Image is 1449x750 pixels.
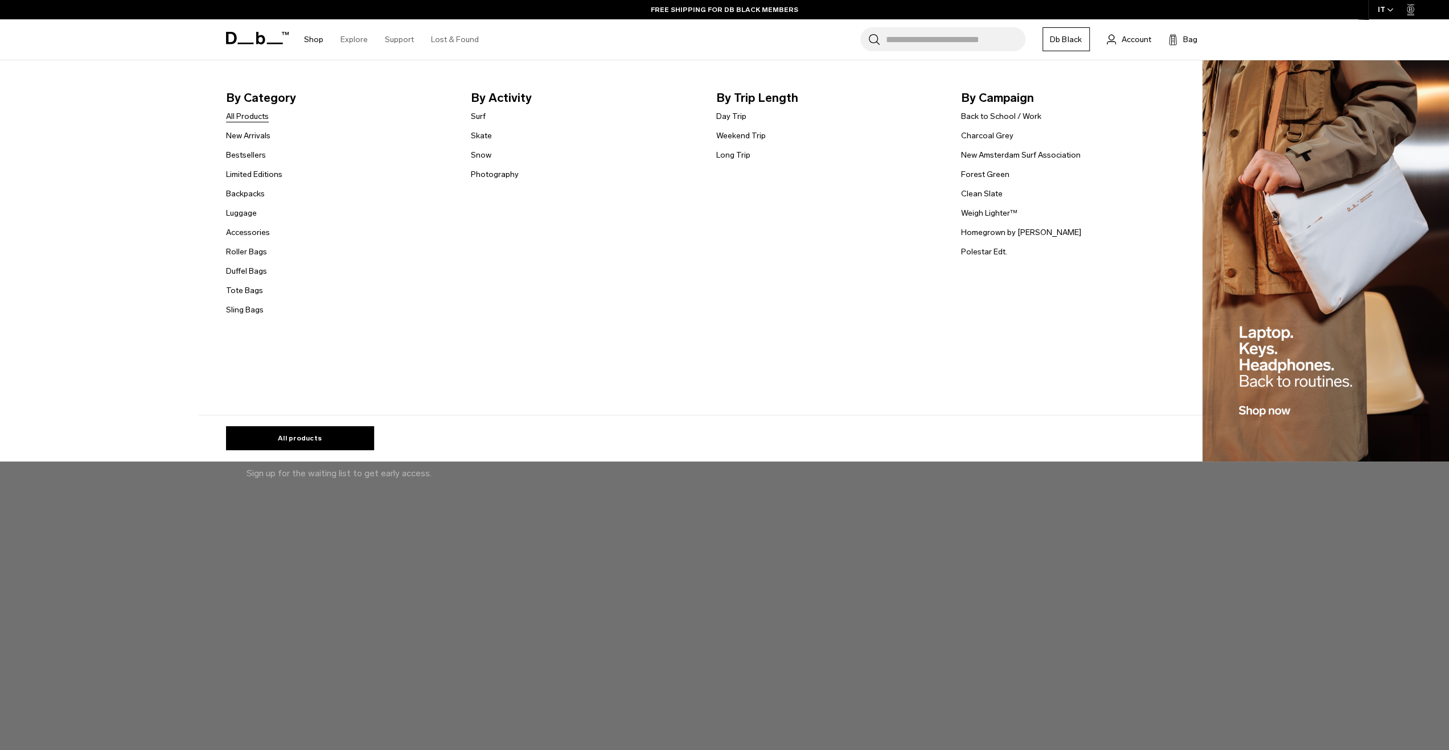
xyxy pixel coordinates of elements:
[716,149,750,161] a: Long Trip
[471,149,491,161] a: Snow
[1183,34,1197,46] span: Bag
[716,89,943,107] span: By Trip Length
[295,19,487,60] nav: Main Navigation
[431,19,479,60] a: Lost & Found
[226,265,267,277] a: Duffel Bags
[226,246,267,258] a: Roller Bags
[226,304,264,316] a: Sling Bags
[961,89,1188,107] span: By Campaign
[1042,27,1090,51] a: Db Black
[226,426,374,450] a: All products
[1107,32,1151,46] a: Account
[471,110,486,122] a: Surf
[471,89,698,107] span: By Activity
[961,149,1081,161] a: New Amsterdam Surf Association
[226,110,269,122] a: All Products
[961,110,1041,122] a: Back to School / Work
[471,130,492,142] a: Skate
[716,110,746,122] a: Day Trip
[961,207,1017,219] a: Weigh Lighter™
[961,168,1009,180] a: Forest Green
[226,188,265,200] a: Backpacks
[226,89,453,107] span: By Category
[226,149,266,161] a: Bestsellers
[961,188,1003,200] a: Clean Slate
[1122,34,1151,46] span: Account
[961,130,1013,142] a: Charcoal Grey
[226,207,257,219] a: Luggage
[226,168,282,180] a: Limited Editions
[226,226,270,238] a: Accessories
[961,246,1007,258] a: Polestar Edt.
[471,168,519,180] a: Photography
[340,19,368,60] a: Explore
[226,130,270,142] a: New Arrivals
[226,285,263,296] a: Tote Bags
[1168,32,1197,46] button: Bag
[304,19,323,60] a: Shop
[961,226,1081,238] a: Homegrown by [PERSON_NAME]
[716,130,766,142] a: Weekend Trip
[651,5,798,15] a: FREE SHIPPING FOR DB BLACK MEMBERS
[385,19,414,60] a: Support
